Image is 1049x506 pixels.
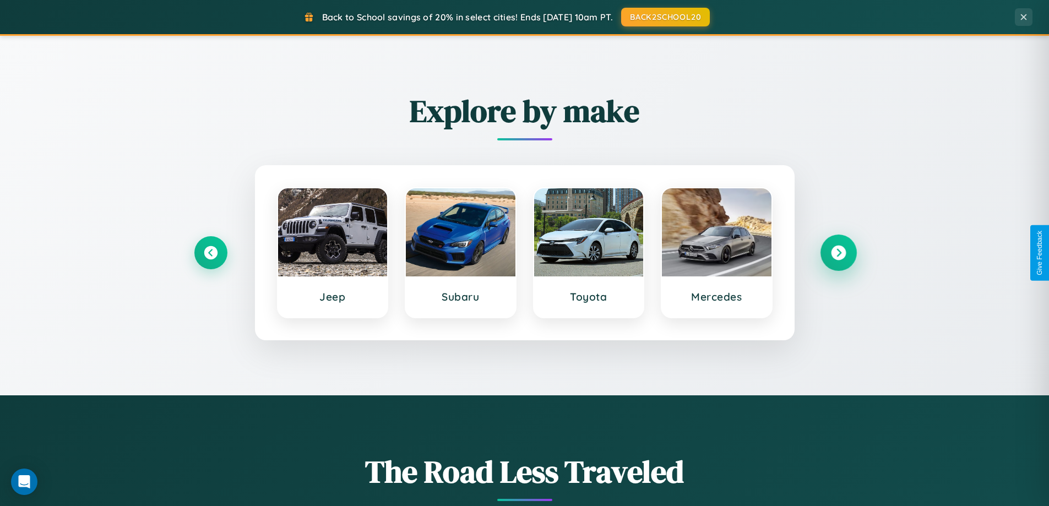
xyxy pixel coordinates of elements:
[673,290,760,303] h3: Mercedes
[194,450,855,493] h1: The Road Less Traveled
[621,8,710,26] button: BACK2SCHOOL20
[289,290,377,303] h3: Jeep
[545,290,633,303] h3: Toyota
[417,290,504,303] h3: Subaru
[322,12,613,23] span: Back to School savings of 20% in select cities! Ends [DATE] 10am PT.
[194,90,855,132] h2: Explore by make
[1036,231,1043,275] div: Give Feedback
[11,469,37,495] div: Open Intercom Messenger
